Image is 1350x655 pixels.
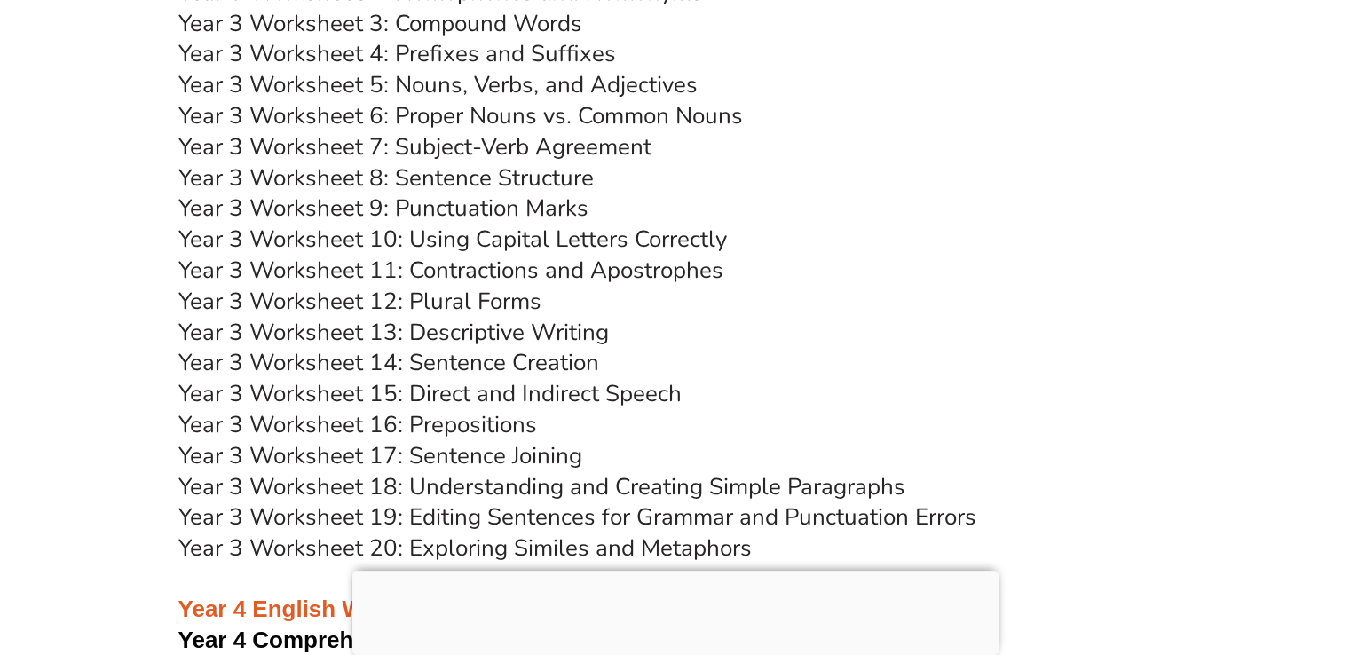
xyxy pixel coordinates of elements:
[178,8,582,39] a: Year 3 Worksheet 3: Compound Words
[178,224,727,255] a: Year 3 Worksheet 10: Using Capital Letters Correctly
[178,162,594,193] a: Year 3 Worksheet 8: Sentence Structure
[178,317,609,348] a: Year 3 Worksheet 13: Descriptive Writing
[178,38,616,69] a: Year 3 Worksheet 4: Prefixes and Suffixes
[178,69,698,100] a: Year 3 Worksheet 5: Nouns, Verbs, and Adjectives
[178,564,1172,625] h3: Year 4 English Worksheets
[178,378,682,409] a: Year 3 Worksheet 15: Direct and Indirect Speech
[178,501,976,533] a: Year 3 Worksheet 19: Editing Sentences for Grammar and Punctuation Errors
[178,100,743,131] a: Year 3 Worksheet 6: Proper Nouns vs. Common Nouns
[178,131,651,162] a: Year 3 Worksheet 7: Subject-Verb Agreement
[178,440,582,471] a: Year 3 Worksheet 17: Sentence Joining
[178,409,537,440] a: Year 3 Worksheet 16: Prepositions
[178,533,752,564] a: Year 3 Worksheet 20: Exploring Similes and Metaphors
[178,471,905,502] a: Year 3 Worksheet 18: Understanding and Creating Simple Paragraphs
[352,571,999,651] iframe: Advertisement
[178,627,805,653] a: Year 4 Comprehension Worksheet 1: Dinosaur Adventure
[178,627,580,653] span: Year 4 Comprehension Worksheet 1:
[178,193,588,224] a: Year 3 Worksheet 9: Punctuation Marks
[178,255,723,286] a: Year 3 Worksheet 11: Contractions and Apostrophes
[178,347,599,378] a: Year 3 Worksheet 14: Sentence Creation
[1054,455,1350,655] iframe: Chat Widget
[178,286,541,317] a: Year 3 Worksheet 12: Plural Forms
